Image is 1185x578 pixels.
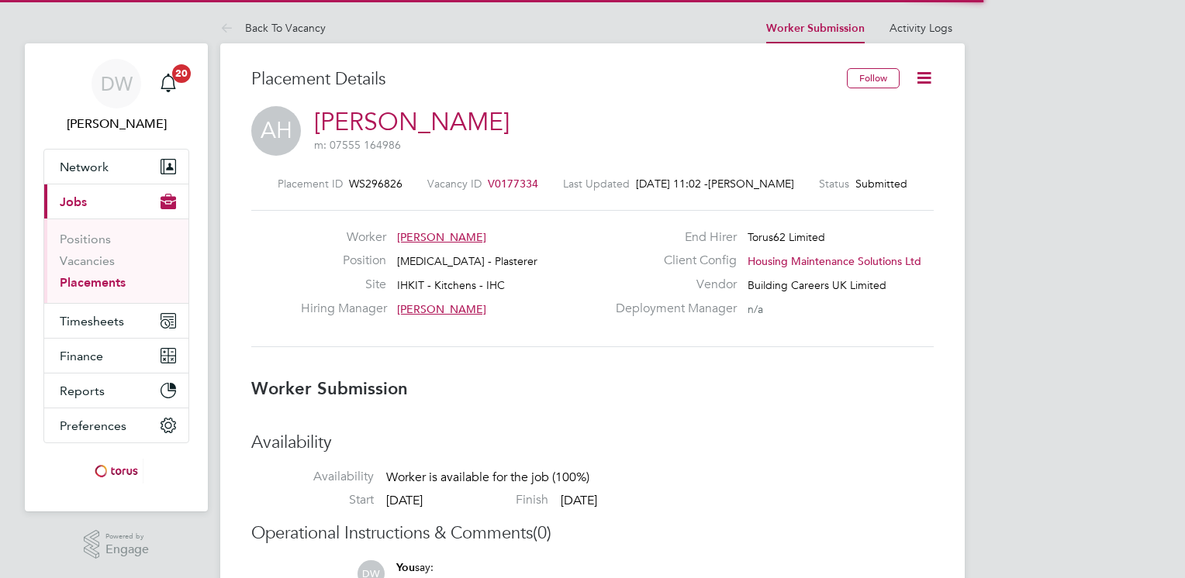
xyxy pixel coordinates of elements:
[251,68,835,91] h3: Placement Details
[855,177,907,191] span: Submitted
[748,254,921,268] span: Housing Maintenance Solutions Ltd
[101,74,133,94] span: DW
[606,253,737,269] label: Client Config
[84,530,150,559] a: Powered byEngage
[60,194,87,209] span: Jobs
[44,304,188,338] button: Timesheets
[397,302,486,316] span: [PERSON_NAME]
[748,302,763,316] span: n/a
[847,68,900,88] button: Follow
[278,177,343,191] label: Placement ID
[708,177,794,191] span: [PERSON_NAME]
[44,408,188,442] button: Preferences
[890,21,952,35] a: Activity Logs
[25,43,208,511] nav: Main navigation
[386,470,589,485] span: Worker is available for the job (100%)
[105,543,149,556] span: Engage
[533,522,551,543] span: (0)
[766,22,865,35] a: Worker Submission
[386,493,423,508] span: [DATE]
[314,107,510,137] a: [PERSON_NAME]
[60,160,109,174] span: Network
[43,459,189,483] a: Go to home page
[251,378,408,399] b: Worker Submission
[251,492,374,508] label: Start
[44,150,188,184] button: Network
[748,278,886,292] span: Building Careers UK Limited
[606,277,737,293] label: Vendor
[396,561,415,574] span: You
[251,432,934,454] h3: Availability
[301,301,386,317] label: Hiring Manager
[561,493,597,508] span: [DATE]
[636,177,708,191] span: [DATE] 11:02 -
[105,530,149,543] span: Powered by
[89,459,143,483] img: torus-logo-retina.png
[606,301,737,317] label: Deployment Manager
[60,384,105,398] span: Reports
[60,232,111,246] a: Positions
[60,275,126,290] a: Placements
[44,339,188,373] button: Finance
[488,177,538,191] span: V0177334
[60,314,124,329] span: Timesheets
[251,106,301,156] span: AH
[60,253,115,268] a: Vacancies
[563,177,630,191] label: Last Updated
[44,218,188,303] div: Jobs
[606,229,737,246] label: End Hirer
[397,230,486,244] span: [PERSON_NAME]
[43,59,189,133] a: DW[PERSON_NAME]
[426,492,548,508] label: Finish
[397,254,537,268] span: [MEDICAL_DATA] - Plasterer
[301,253,386,269] label: Position
[153,59,184,108] a: 20
[397,278,505,292] span: IHKIT - Kitchens - IHC
[748,230,825,244] span: Torus62 Limited
[349,177,402,191] span: WS296826
[60,349,103,363] span: Finance
[172,64,191,83] span: 20
[60,418,126,433] span: Preferences
[44,373,188,408] button: Reports
[301,277,386,293] label: Site
[44,184,188,218] button: Jobs
[427,177,482,191] label: Vacancy ID
[819,177,849,191] label: Status
[43,115,189,133] span: Dave Waite
[251,522,934,545] h3: Operational Instructions & Comments
[251,469,374,485] label: Availability
[220,21,326,35] a: Back To Vacancy
[301,229,386,246] label: Worker
[314,138,401,152] span: m: 07555 164986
